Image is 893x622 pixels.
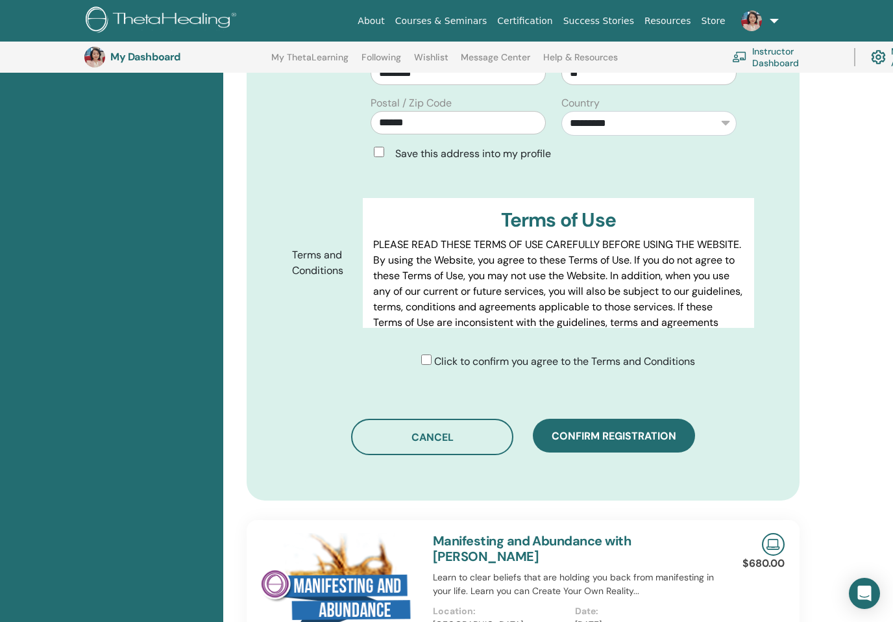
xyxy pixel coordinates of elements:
button: Confirm registration [533,419,695,453]
a: Resources [639,9,696,33]
label: Terms and Conditions [282,243,363,283]
img: cog.svg [871,47,886,68]
img: chalkboard-teacher.svg [732,51,747,62]
img: default.jpg [84,47,105,68]
a: Following [361,52,401,73]
a: Store [696,9,731,33]
img: default.jpg [741,10,762,31]
a: Success Stories [558,9,639,33]
a: About [352,9,389,33]
span: Save this address into my profile [395,147,551,160]
a: Courses & Seminars [390,9,493,33]
p: Learn to clear beliefs that are holding you back from manifesting in your life. Learn you can Cre... [433,571,717,598]
a: Message Center [461,52,530,73]
h3: Terms of Use [373,208,744,232]
span: Confirm registration [552,429,676,443]
label: Postal / Zip Code [371,95,452,111]
span: Cancel [411,430,454,444]
img: Live Online Seminar [762,533,785,556]
label: Country [561,95,600,111]
p: PLEASE READ THESE TERMS OF USE CAREFULLY BEFORE USING THE WEBSITE. By using the Website, you agre... [373,237,744,346]
p: $680.00 [742,556,785,571]
span: Click to confirm you agree to the Terms and Conditions [434,355,695,368]
img: logo.png [86,6,241,36]
a: My ThetaLearning [271,52,349,73]
div: Open Intercom Messenger [849,578,880,609]
a: Manifesting and Abundance with [PERSON_NAME] [433,532,631,565]
a: Wishlist [414,52,448,73]
p: Date: [575,604,709,618]
p: Location: [433,604,567,618]
a: Instructor Dashboard [732,43,838,71]
button: Cancel [351,419,513,455]
h3: My Dashboard [110,51,240,63]
a: Help & Resources [543,52,618,73]
a: Certification [492,9,557,33]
